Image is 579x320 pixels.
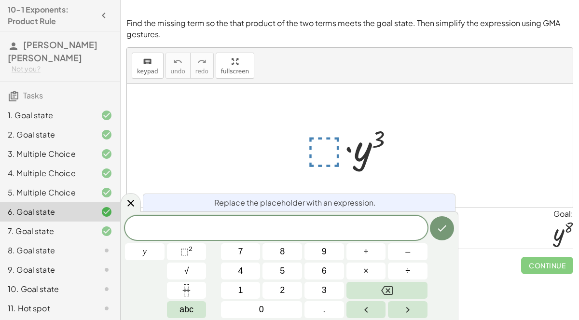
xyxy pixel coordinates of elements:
[143,56,152,68] i: keyboard
[101,283,112,295] i: Task not started.
[197,56,207,68] i: redo
[8,283,85,295] div: 10. Goal state
[167,243,207,260] button: Squared
[167,282,207,299] button: Fraction
[262,263,302,279] button: 5
[238,245,243,258] span: 7
[101,206,112,218] i: Task finished and correct.
[125,243,165,260] button: y
[167,301,207,318] button: Alphabet
[137,68,158,75] span: keypad
[346,243,386,260] button: Plus
[221,301,302,318] button: 0
[221,68,249,75] span: fullscreen
[388,243,427,260] button: Minus
[132,53,164,79] button: keyboardkeypad
[323,303,325,316] span: .
[280,264,285,278] span: 5
[322,284,327,297] span: 3
[101,303,112,314] i: Task not started.
[280,245,285,258] span: 8
[214,197,376,209] span: Replace the placeholder with an expression.
[8,148,85,160] div: 3. Multiple Choice
[8,225,85,237] div: 7. Goal state
[8,4,95,27] h4: 10-1 Exponents: Product Rule
[143,245,147,258] span: y
[238,264,243,278] span: 4
[8,167,85,179] div: 4. Multiple Choice
[238,284,243,297] span: 1
[304,243,344,260] button: 9
[101,129,112,140] i: Task finished and correct.
[221,282,261,299] button: 1
[165,53,191,79] button: undoundo
[8,303,85,314] div: 11. Hot spot
[195,68,208,75] span: redo
[101,110,112,121] i: Task finished and correct.
[101,167,112,179] i: Task finished and correct.
[8,264,85,276] div: 9. Goal state
[405,264,410,278] span: ÷
[8,129,85,140] div: 2. Goal state
[184,264,189,278] span: √
[221,263,261,279] button: 4
[8,187,85,198] div: 5. Multiple Choice
[101,264,112,276] i: Task not started.
[405,245,410,258] span: –
[322,264,327,278] span: 6
[179,303,193,316] span: abc
[388,263,427,279] button: Divide
[553,208,573,220] div: Goal:
[322,245,327,258] span: 9
[259,303,264,316] span: 0
[190,53,214,79] button: redoredo
[101,148,112,160] i: Task finished and correct.
[346,301,386,318] button: Left arrow
[101,187,112,198] i: Task finished and correct.
[280,284,285,297] span: 2
[189,245,193,252] sup: 2
[346,282,427,299] button: Backspace
[23,90,43,100] span: Tasks
[262,282,302,299] button: 2
[167,263,207,279] button: Square root
[304,282,344,299] button: 3
[8,245,85,256] div: 8. Goal state
[173,56,182,68] i: undo
[216,53,254,79] button: fullscreen
[8,110,85,121] div: 1. Goal state
[346,263,386,279] button: Times
[8,206,85,218] div: 6. Goal state
[12,64,112,74] div: Not you?
[304,301,344,318] button: .
[430,216,454,240] button: Done
[221,243,261,260] button: 7
[262,243,302,260] button: 8
[101,225,112,237] i: Task finished and correct.
[304,263,344,279] button: 6
[180,247,189,256] span: ⬚
[388,301,427,318] button: Right arrow
[8,39,97,63] span: [PERSON_NAME] [PERSON_NAME]
[363,264,369,278] span: ×
[171,68,185,75] span: undo
[126,18,573,40] p: Find the missing term so the that product of the two terms meets the goal state. Then simplify th...
[363,245,369,258] span: +
[101,245,112,256] i: Task not started.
